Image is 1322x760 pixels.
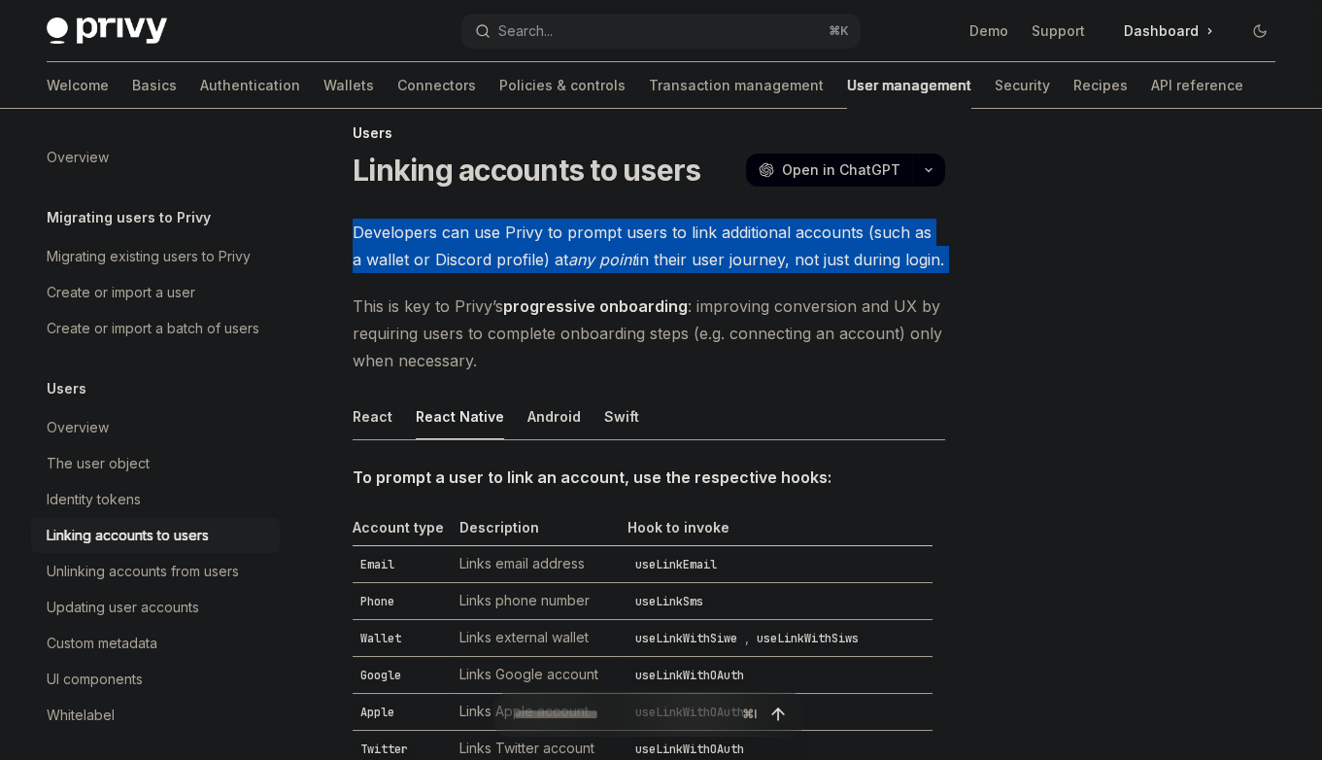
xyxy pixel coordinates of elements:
td: , [620,620,932,657]
div: Unlinking accounts from users [47,560,239,583]
a: Create or import a user [31,275,280,310]
div: Android [527,394,581,439]
code: useLinkEmail [627,555,725,574]
h5: Users [47,377,86,400]
a: Demo [969,21,1008,41]
div: Create or import a batch of users [47,317,259,340]
span: Open in ChatGPT [782,160,900,180]
a: Support [1032,21,1085,41]
button: Send message [764,701,792,728]
a: User management [847,62,971,109]
a: Wallets [323,62,374,109]
td: Links Google account [452,657,620,694]
div: Custom metadata [47,632,157,655]
a: Policies & controls [499,62,626,109]
div: Overview [47,146,109,169]
a: Unlinking accounts from users [31,554,280,589]
div: Overview [47,416,109,439]
div: Create or import a user [47,281,195,304]
code: useLinkWithSiws [749,629,866,648]
div: UI components [47,668,143,691]
th: Description [452,518,620,546]
div: React Native [416,394,504,439]
code: useLinkSms [627,592,711,611]
a: Whitelabel [31,698,280,733]
a: API reference [1151,62,1243,109]
span: This is key to Privy’s : improving conversion and UX by requiring users to complete onboarding st... [353,293,945,374]
code: Google [353,666,409,685]
a: Connectors [397,62,476,109]
strong: progressive onboarding [503,296,688,316]
a: Overview [31,140,280,175]
button: Open search [461,14,861,49]
div: Whitelabel [47,704,115,727]
th: Account type [353,518,452,546]
th: Hook to invoke [620,518,932,546]
td: Links phone number [452,583,620,620]
div: The user object [47,452,150,475]
div: Updating user accounts [47,596,199,619]
a: Recipes [1073,62,1128,109]
code: Phone [353,592,402,611]
a: Welcome [47,62,109,109]
a: Updating user accounts [31,590,280,625]
div: Swift [604,394,639,439]
strong: To prompt a user to link an account, use the respective hooks: [353,467,831,487]
div: Identity tokens [47,488,141,511]
td: Links email address [452,546,620,583]
div: React [353,394,392,439]
a: The user object [31,446,280,481]
a: Linking accounts to users [31,518,280,553]
a: Custom metadata [31,626,280,661]
div: Users [353,123,945,143]
a: Transaction management [649,62,824,109]
span: Developers can use Privy to prompt users to link additional accounts (such as a wallet or Discord... [353,219,945,273]
em: any point [568,250,636,269]
a: UI components [31,662,280,697]
a: Migrating existing users to Privy [31,239,280,274]
code: useLinkWithSiwe [627,629,745,648]
code: useLinkWithOAuth [627,666,752,685]
div: Linking accounts to users [47,524,209,547]
h5: Migrating users to Privy [47,206,211,229]
a: Identity tokens [31,482,280,517]
a: Create or import a batch of users [31,311,280,346]
h1: Linking accounts to users [353,153,700,188]
a: Security [995,62,1050,109]
a: Dashboard [1108,16,1229,47]
td: Links external wallet [452,620,620,657]
div: Search... [498,19,553,43]
div: Migrating existing users to Privy [47,245,251,268]
button: Open in ChatGPT [746,154,912,187]
input: Ask a question... [514,693,734,736]
a: Basics [132,62,177,109]
a: Overview [31,410,280,445]
img: dark logo [47,17,167,45]
span: ⌘ K [829,23,849,39]
code: Wallet [353,629,409,648]
button: Toggle dark mode [1244,16,1275,47]
code: Email [353,555,402,574]
a: Authentication [200,62,300,109]
span: Dashboard [1124,21,1199,41]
